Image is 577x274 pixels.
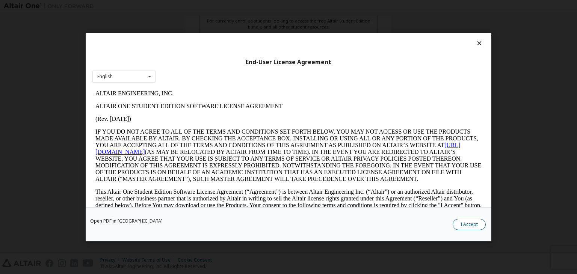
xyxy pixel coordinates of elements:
p: ALTAIR ONE STUDENT EDITION SOFTWARE LICENSE AGREEMENT [3,16,389,23]
p: This Altair One Student Edition Software License Agreement (“Agreement”) is between Altair Engine... [3,101,389,128]
div: End-User License Agreement [92,58,485,66]
button: I Accept [453,219,486,230]
p: IF YOU DO NOT AGREE TO ALL OF THE TERMS AND CONDITIONS SET FORTH BELOW, YOU MAY NOT ACCESS OR USE... [3,41,389,95]
p: ALTAIR ENGINEERING, INC. [3,3,389,10]
p: (Rev. [DATE]) [3,29,389,35]
div: English [97,74,113,79]
a: [URL][DOMAIN_NAME] [3,55,368,68]
a: Open PDF in [GEOGRAPHIC_DATA] [90,219,163,223]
